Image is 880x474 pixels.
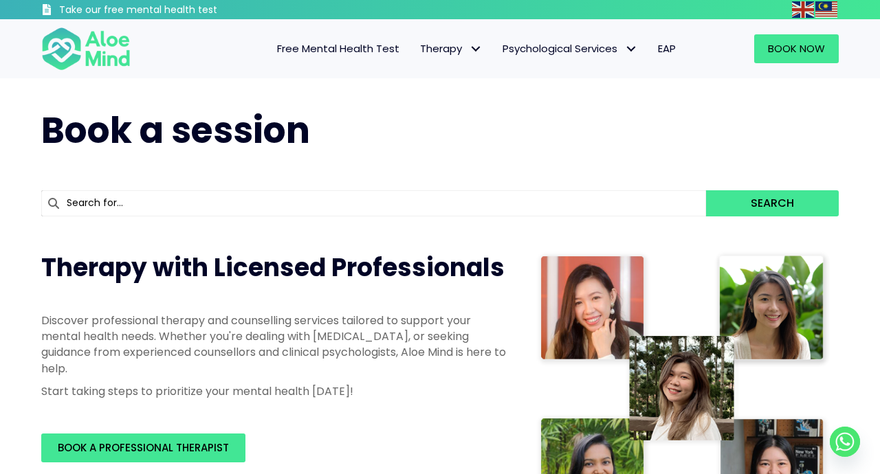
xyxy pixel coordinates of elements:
h3: Take our free mental health test [59,3,291,17]
img: ms [815,1,837,18]
span: Book a session [41,105,310,155]
span: Therapy with Licensed Professionals [41,250,505,285]
a: Book Now [754,34,839,63]
a: Psychological ServicesPsychological Services: submenu [492,34,648,63]
span: EAP [658,41,676,56]
p: Start taking steps to prioritize your mental health [DATE]! [41,383,509,399]
span: Psychological Services: submenu [621,39,641,59]
a: TherapyTherapy: submenu [410,34,492,63]
a: Take our free mental health test [41,3,291,19]
span: Therapy: submenu [465,39,485,59]
a: BOOK A PROFESSIONAL THERAPIST [41,433,245,462]
a: Free Mental Health Test [267,34,410,63]
button: Search [706,190,839,216]
input: Search for... [41,190,706,216]
img: en [792,1,814,18]
span: BOOK A PROFESSIONAL THERAPIST [58,440,229,455]
span: Psychological Services [503,41,637,56]
img: Aloe mind Logo [41,26,131,71]
a: Whatsapp [830,427,860,457]
span: Book Now [768,41,825,56]
a: English [792,1,815,17]
nav: Menu [148,34,686,63]
a: Malay [815,1,839,17]
a: EAP [648,34,686,63]
p: Discover professional therapy and counselling services tailored to support your mental health nee... [41,313,509,376]
span: Therapy [420,41,482,56]
span: Free Mental Health Test [277,41,399,56]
